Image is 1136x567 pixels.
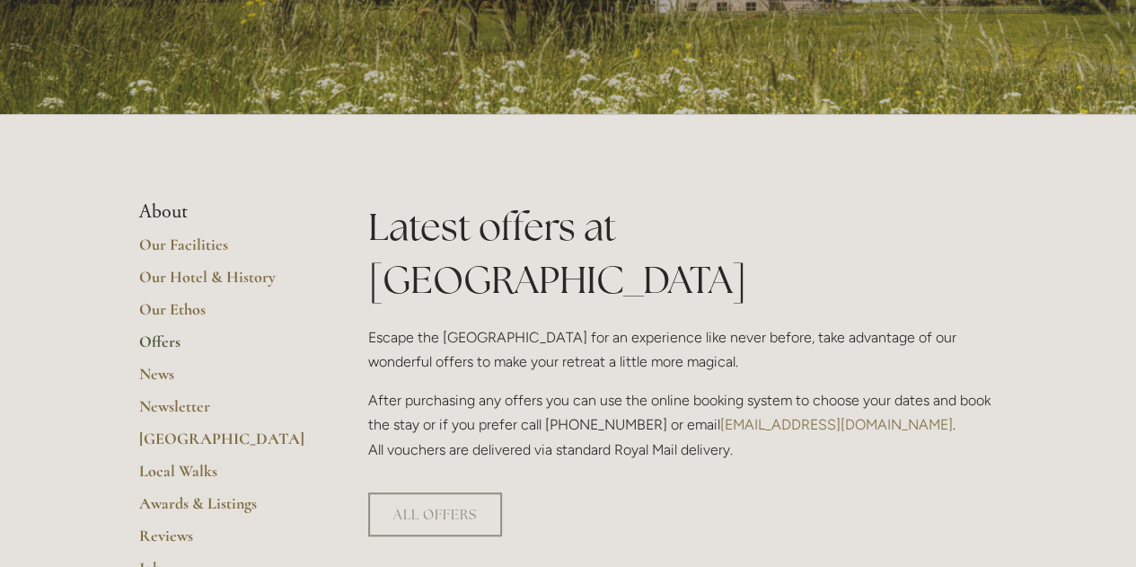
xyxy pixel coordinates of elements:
a: Awards & Listings [139,493,311,526]
li: About [139,200,311,224]
a: Our Ethos [139,299,311,332]
a: Reviews [139,526,311,558]
a: Local Walks [139,461,311,493]
a: Offers [139,332,311,364]
p: After purchasing any offers you can use the online booking system to choose your dates and book t... [368,388,998,462]
h1: Latest offers at [GEOGRAPHIC_DATA] [368,200,998,306]
a: News [139,364,311,396]
p: Escape the [GEOGRAPHIC_DATA] for an experience like never before, take advantage of our wonderful... [368,325,998,374]
a: Newsletter [139,396,311,429]
a: Our Hotel & History [139,267,311,299]
a: ALL OFFERS [368,492,502,536]
a: [GEOGRAPHIC_DATA] [139,429,311,461]
a: Our Facilities [139,235,311,267]
a: [EMAIL_ADDRESS][DOMAIN_NAME] [720,416,953,433]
